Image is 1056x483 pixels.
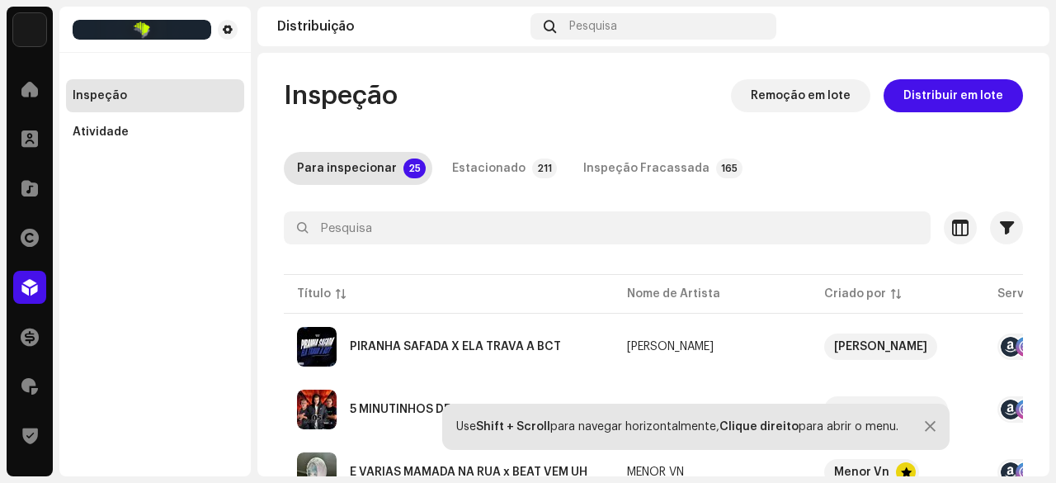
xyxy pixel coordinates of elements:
[13,13,46,46] img: 71bf27a5-dd94-4d93-852c-61362381b7db
[66,79,244,112] re-m-nav-item: Inspeção
[476,421,550,433] strong: Shift + Scroll
[66,116,244,149] re-m-nav-item: Atividade
[583,152,709,185] div: Inspeção Fracassada
[751,79,851,112] span: Remoção em lote
[1003,13,1030,40] img: 7b092bcd-1f7b-44aa-9736-f4bc5021b2f1
[731,79,870,112] button: Remoção em lote
[350,404,571,415] div: 5 MINUTINHOS DE TAMBOR XRC PART 3
[297,152,397,185] div: Para inspecionar
[284,211,931,244] input: Pesquisa
[452,152,526,185] div: Estacionado
[627,466,684,478] div: MENOR VN
[297,286,331,302] div: Título
[824,396,971,423] span: VR DIGITAL MUSIC
[627,341,798,353] span: MENOR SILVA
[73,20,211,40] img: 8e39a92f-6217-4997-acbe-e0aa9e7f9449
[716,159,742,178] p-badge: 165
[350,466,587,478] div: É VARIAS MAMADA NA RUA x BEAT VEM UH
[350,341,561,353] div: PIRANHA SAFADA X ELA TRAVA A BCT
[456,420,898,433] div: Use para navegar horizontalmente, para abrir o menu.
[297,327,337,367] img: 8d3e54d9-29d9-4053-86e3-dcb12bd99283
[73,89,127,102] div: Inspeção
[277,20,524,33] div: Distribuição
[884,79,1023,112] button: Distribuir em lote
[627,341,714,353] div: [PERSON_NAME]
[824,286,886,302] div: Criado por
[903,79,1003,112] span: Distribuir em lote
[284,79,398,112] span: Inspeção
[834,396,938,423] div: VR DIGITAL MUSIC
[569,20,617,33] span: Pesquisa
[73,125,129,139] div: Atividade
[824,334,971,360] span: MENOR SILVA
[403,159,426,178] p-badge: 25
[834,334,927,360] div: [PERSON_NAME]
[719,421,799,433] strong: Clique direito
[532,159,557,178] p-badge: 211
[297,390,337,429] img: 36d11853-1636-484a-89e0-5727ba9a5e00
[627,466,798,478] span: MENOR VN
